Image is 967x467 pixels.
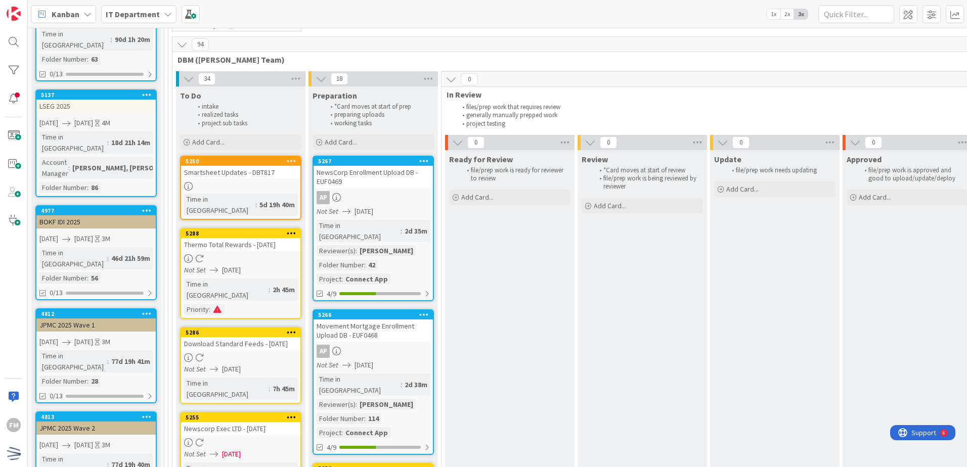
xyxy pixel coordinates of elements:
div: Smartsheet Updates - DBT817 [181,166,300,179]
span: 2x [780,9,794,19]
li: realized tasks [192,111,300,119]
span: Preparation [313,90,357,101]
div: AP [314,191,433,204]
span: : [341,273,343,285]
div: 5288 [186,230,300,237]
div: JPMC 2025 Wave 2 [36,422,156,435]
div: 5d 19h 40m [257,199,297,210]
span: [DATE] [39,118,58,128]
div: 5288Thermo Total Rewards - [DATE] [181,229,300,251]
li: file/prep work needs updating [726,166,834,174]
div: 5267NewsCorp Enrollment Upload DB - EUF0469 [314,157,433,188]
span: Kanban [52,8,79,20]
span: [DATE] [74,118,93,128]
li: preparing uploads [325,111,432,119]
div: Time in [GEOGRAPHIC_DATA] [184,194,255,216]
span: Ready for Review [449,154,513,164]
div: Account Manager [39,157,68,179]
span: : [269,284,270,295]
span: : [87,272,89,284]
i: Not Set [184,265,206,274]
div: 56 [89,272,101,284]
div: 7h 45m [270,383,297,394]
div: 5137 [36,90,156,100]
div: 77d 19h 41m [109,356,153,367]
div: 2h 45m [270,284,297,295]
div: Time in [GEOGRAPHIC_DATA] [39,131,107,154]
div: 5267 [314,157,433,166]
span: [DATE] [222,449,241,459]
div: [PERSON_NAME] [357,245,416,256]
span: In Review [447,89,963,100]
span: : [401,225,402,237]
i: Not Set [317,360,338,369]
span: Add Card... [461,193,494,202]
span: : [356,399,357,410]
span: 34 [198,73,215,85]
div: Time in [GEOGRAPHIC_DATA] [39,247,107,269]
input: Quick Filter... [818,5,894,23]
span: : [401,379,402,390]
li: generally manually prepped work [457,111,967,119]
span: 18 [331,73,348,85]
span: : [255,199,257,210]
div: 5267 [318,158,433,165]
div: Folder Number [39,182,87,193]
div: 114 [366,413,381,424]
div: AP [314,345,433,358]
div: 4812 [36,309,156,318]
div: Time in [GEOGRAPHIC_DATA] [184,378,269,400]
div: 5255 [181,413,300,422]
span: [DATE] [39,440,58,450]
li: *Card moves at start of review [594,166,701,174]
i: Not Set [184,449,206,458]
span: 0 [865,136,882,149]
div: AP [317,191,330,204]
div: Time in [GEOGRAPHIC_DATA] [317,373,401,396]
div: 2d 38m [402,379,430,390]
div: Newscorp Exec LTD - [DATE] [181,422,300,435]
div: 5266Movement Mortgage Enrollment Upload DB - EUF0468 [314,310,433,342]
div: 3M [102,337,110,347]
div: 86 [89,182,101,193]
div: 5255 [186,414,300,421]
div: Project [317,273,341,285]
div: 4813 [41,413,156,421]
span: : [364,413,366,424]
span: : [87,182,89,193]
span: : [341,427,343,438]
div: 4977BOKF IDI 2025 [36,206,156,228]
span: Update [714,154,741,164]
li: project testing [457,120,967,128]
div: Folder Number [39,272,87,284]
span: Support [21,2,46,14]
div: 4813JPMC 2025 Wave 2 [36,412,156,435]
div: 3M [102,233,110,244]
div: Reviewer(s) [317,245,356,256]
span: Add Card... [325,137,357,147]
div: 5266 [314,310,433,319]
span: Add Card... [192,137,225,147]
div: 4812JPMC 2025 Wave 1 [36,309,156,332]
span: : [111,34,112,45]
div: FM [7,418,21,432]
span: 4/9 [327,289,336,299]
div: Reviewer(s) [317,399,356,410]
div: 5255Newscorp Exec LTD - [DATE] [181,413,300,435]
span: 4/9 [327,442,336,453]
div: Download Standard Feeds - [DATE] [181,337,300,350]
span: 0/13 [50,288,63,298]
span: [DATE] [355,206,373,217]
div: 3M [102,440,110,450]
span: 0 [600,136,617,149]
i: Not Set [184,364,206,373]
span: : [269,383,270,394]
div: Connect App [343,427,390,438]
div: 46d 21h 59m [109,253,153,264]
div: 4977 [36,206,156,215]
div: 5286 [181,328,300,337]
div: AP [317,345,330,358]
div: 5286Download Standard Feeds - [DATE] [181,328,300,350]
div: 5250 [181,157,300,166]
div: Movement Mortgage Enrollment Upload DB - EUF0468 [314,319,433,342]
